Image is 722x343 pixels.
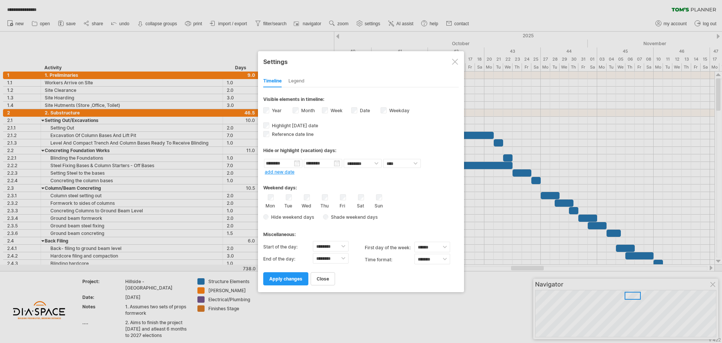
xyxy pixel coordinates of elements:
[263,75,282,87] div: Timeline
[365,242,414,254] label: first day of the week:
[263,253,313,265] label: End of the day:
[263,224,459,239] div: Miscellaneous:
[358,108,370,113] label: Date
[263,241,313,253] label: Start of the day:
[263,272,308,285] a: apply changes
[263,178,459,192] div: Weekend days:
[365,254,414,266] label: Time format:
[265,201,275,209] label: Mon
[265,169,294,175] a: add new date
[284,201,293,209] label: Tue
[270,131,314,137] span: Reference date line
[317,276,329,282] span: close
[269,276,302,282] span: apply changes
[288,75,305,87] div: Legend
[374,201,383,209] label: Sun
[311,272,335,285] a: close
[329,108,343,113] label: Week
[338,201,347,209] label: Fri
[300,108,315,113] label: Month
[356,201,365,209] label: Sat
[328,214,378,220] span: Shade weekend days
[268,214,314,220] span: Hide weekend days
[320,201,329,209] label: Thu
[302,201,311,209] label: Wed
[263,96,459,104] div: Visible elements in timeline:
[270,108,282,113] label: Year
[263,55,459,68] div: Settings
[270,123,318,128] span: Highlight [DATE] date
[263,148,459,153] div: Hide or highlight (vacation) days:
[388,108,410,113] label: Weekday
